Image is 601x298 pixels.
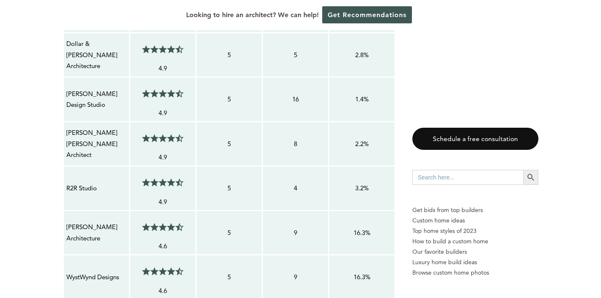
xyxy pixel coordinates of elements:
[332,272,392,283] p: 16.3%
[66,38,126,71] p: Dollar & [PERSON_NAME] Architecture
[199,272,259,283] p: 5
[133,152,193,163] p: 4.9
[133,108,193,119] p: 4.9
[526,173,535,182] svg: Search
[133,63,193,74] p: 4.9
[66,183,126,194] p: R2R Studio
[412,236,538,247] a: How to build a custom home
[199,94,259,105] p: 5
[332,50,392,61] p: 2.8%
[265,50,326,61] p: 5
[332,139,392,149] p: 2.2%
[199,50,259,61] p: 5
[412,205,538,215] p: Get bids from top builders
[441,238,591,288] iframe: Drift Widget Chat Controller
[265,139,326,149] p: 8
[66,272,126,283] p: WystWynd Designs
[412,226,538,236] a: Top home styles of 2023
[199,139,259,149] p: 5
[412,247,538,257] a: Our favorite builders
[322,6,412,23] a: Get Recommendations
[412,257,538,268] a: Luxury home build ideas
[265,272,326,283] p: 9
[265,227,326,238] p: 9
[133,285,193,296] p: 4.6
[133,241,193,252] p: 4.6
[412,170,523,185] input: Search here...
[66,88,126,111] p: [PERSON_NAME] Design Studio
[412,128,538,150] a: Schedule a free consultation
[66,222,126,244] p: [PERSON_NAME] Architecture
[332,94,392,105] p: 1.4%
[332,227,392,238] p: 16.3%
[199,227,259,238] p: 5
[66,127,126,160] p: [PERSON_NAME] [PERSON_NAME] Architect
[412,268,538,278] a: Browse custom home photos
[265,94,326,105] p: 16
[412,215,538,226] a: Custom home ideas
[265,183,326,194] p: 4
[133,197,193,207] p: 4.9
[199,183,259,194] p: 5
[332,183,392,194] p: 3.2%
